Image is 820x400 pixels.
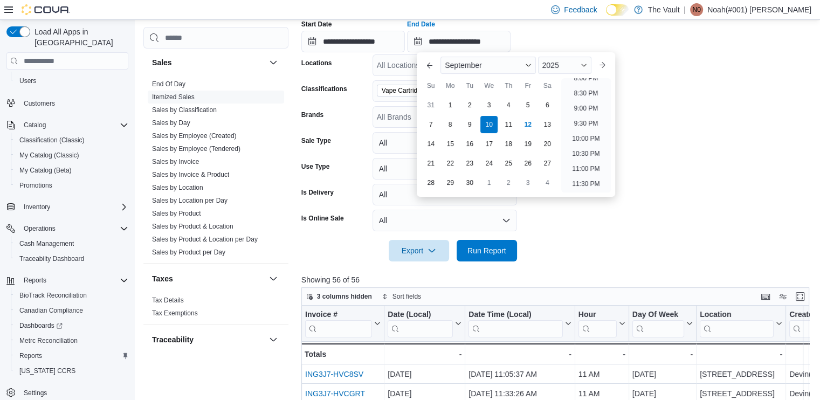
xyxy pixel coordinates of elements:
li: 8:00 PM [570,72,603,85]
label: Use Type [301,162,329,171]
button: Display options [776,290,789,303]
button: Reports [2,273,133,288]
span: Catalog [19,119,128,132]
div: Totals [305,348,381,361]
span: Sales by Location per Day [152,196,228,205]
span: Vape Cartridges [382,85,428,96]
button: My Catalog (Beta) [11,163,133,178]
div: day-6 [539,96,556,114]
li: 8:30 PM [570,87,603,100]
div: day-8 [442,116,459,133]
span: Reports [24,276,46,285]
span: Sales by Location [152,183,203,192]
div: Sa [539,77,556,94]
span: Traceabilty Dashboard [19,254,84,263]
button: All [373,158,517,180]
a: Metrc Reconciliation [15,334,82,347]
button: Catalog [19,119,50,132]
div: [DATE] [632,368,693,381]
div: day-12 [519,116,536,133]
button: Run Report [457,240,517,261]
a: Tax Exemptions [152,309,198,317]
button: Date Time (Local) [468,310,571,337]
button: Traceability [267,333,280,346]
div: day-31 [422,96,439,114]
div: Day Of Week [632,310,684,320]
a: Itemized Sales [152,93,195,101]
button: Taxes [267,272,280,285]
div: day-10 [480,116,498,133]
button: Location [700,310,782,337]
li: 10:00 PM [568,132,604,145]
div: day-17 [480,135,498,153]
div: day-15 [442,135,459,153]
span: Inventory [24,203,50,211]
div: day-7 [422,116,439,133]
div: day-20 [539,135,556,153]
div: Noah(#001) Trodick [690,3,703,16]
span: Classification (Classic) [19,136,85,144]
span: Canadian Compliance [19,306,83,315]
button: Invoice # [305,310,381,337]
div: day-5 [519,96,536,114]
div: Invoice # [305,310,372,320]
a: Sales by Product & Location per Day [152,236,258,243]
div: day-11 [500,116,517,133]
div: [STREET_ADDRESS] [700,387,782,400]
button: Date (Local) [388,310,461,337]
a: Reports [15,349,46,362]
div: day-14 [422,135,439,153]
span: Reports [15,349,128,362]
label: Brands [301,111,323,119]
div: day-2 [461,96,478,114]
a: Promotions [15,179,57,192]
span: Load All Apps in [GEOGRAPHIC_DATA] [30,26,128,48]
button: Sort fields [377,290,425,303]
a: Sales by Invoice [152,158,199,165]
button: Export [389,240,449,261]
button: Operations [19,222,60,235]
ul: Time [561,78,610,192]
span: Sales by Invoice & Product [152,170,229,179]
span: Settings [24,389,47,397]
a: Sales by Product [152,210,201,217]
button: Traceability [152,334,265,345]
button: Enter fullscreen [794,290,807,303]
div: Location [700,310,774,337]
span: Dashboards [15,319,128,332]
label: Start Date [301,20,332,29]
button: Sales [152,57,265,68]
a: Tax Details [152,296,184,304]
div: Date Time (Local) [468,310,562,337]
button: Operations [2,221,133,236]
span: Inventory [19,201,128,213]
span: Sales by Product & Location per Day [152,235,258,244]
input: Dark Mode [606,4,629,16]
label: Is Delivery [301,188,334,197]
div: day-30 [461,174,478,191]
span: September [445,61,481,70]
p: Noah(#001) [PERSON_NAME] [707,3,811,16]
div: - [632,348,693,361]
a: My Catalog (Beta) [15,164,76,177]
img: Cova [22,4,70,15]
div: day-21 [422,155,439,172]
button: Traceabilty Dashboard [11,251,133,266]
li: 11:00 PM [568,162,604,175]
div: Day Of Week [632,310,684,337]
span: Vape Cartridges [377,85,442,96]
div: day-1 [480,174,498,191]
a: My Catalog (Classic) [15,149,84,162]
label: Locations [301,59,332,67]
div: Tu [461,77,478,94]
span: 2025 [542,61,559,70]
button: BioTrack Reconciliation [11,288,133,303]
div: September, 2025 [421,95,557,192]
div: Button. Open the year selector. 2025 is currently selected. [538,57,591,74]
span: My Catalog (Beta) [19,166,72,175]
a: Settings [19,387,51,399]
input: Press the down key to open a popover containing a calendar. [301,31,405,52]
div: day-4 [500,96,517,114]
button: Sales [267,56,280,69]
